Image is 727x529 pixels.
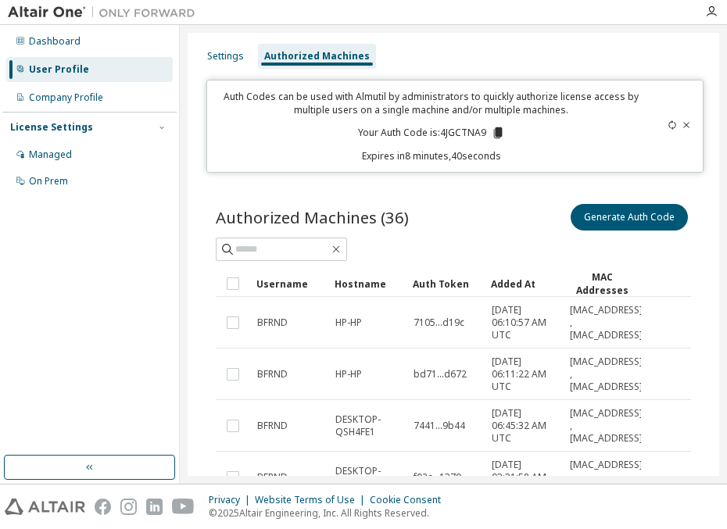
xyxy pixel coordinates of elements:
span: HP-HP [335,368,362,381]
div: Managed [29,148,72,161]
div: MAC Addresses [569,270,635,297]
div: Hostname [335,271,400,296]
div: Dashboard [29,35,81,48]
img: facebook.svg [95,499,111,515]
div: Settings [207,50,244,63]
p: Your Auth Code is: 4JGCTNA9 [358,126,505,140]
span: DESKTOP-QSH4FE1 [335,413,399,438]
div: Cookie Consent [370,494,450,506]
div: Privacy [209,494,255,506]
span: [DATE] 06:10:57 AM UTC [492,304,556,341]
div: Added At [491,271,557,296]
span: bd71...d672 [414,368,467,381]
span: BFRND [257,316,288,329]
div: Authorized Machines [264,50,370,63]
span: 7105...d19c [414,316,464,329]
span: [MAC_ADDRESS] , [MAC_ADDRESS] [570,407,643,445]
div: Username [256,271,322,296]
span: f02c...1379 [414,471,461,484]
div: User Profile [29,63,89,76]
span: Authorized Machines (36) [216,206,409,228]
span: [DATE] 06:11:22 AM UTC [492,356,556,393]
span: [MAC_ADDRESS] , [MAC_ADDRESS] [570,304,643,341]
img: youtube.svg [172,499,195,515]
img: altair_logo.svg [5,499,85,515]
p: © 2025 Altair Engineering, Inc. All Rights Reserved. [209,506,450,520]
span: BFRND [257,471,288,484]
p: Expires in 8 minutes, 40 seconds [217,149,646,163]
span: [MAC_ADDRESS] , [MAC_ADDRESS] [570,459,643,496]
div: Website Terms of Use [255,494,370,506]
div: On Prem [29,175,68,188]
span: BFRND [257,368,288,381]
button: Generate Auth Code [571,204,688,231]
span: [MAC_ADDRESS] , [MAC_ADDRESS] [570,356,643,393]
span: DESKTOP-QSH4FE1 [335,465,399,490]
span: [DATE] 03:31:58 AM UTC [492,459,556,496]
div: Auth Token [413,271,478,296]
img: Altair One [8,5,203,20]
span: BFRND [257,420,288,432]
span: [DATE] 06:45:32 AM UTC [492,407,556,445]
div: License Settings [10,121,93,134]
span: HP-HP [335,316,362,329]
img: instagram.svg [120,499,137,515]
span: 7441...9b44 [414,420,465,432]
p: Auth Codes can be used with Almutil by administrators to quickly authorize license access by mult... [217,90,646,116]
div: Company Profile [29,91,103,104]
img: linkedin.svg [146,499,163,515]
